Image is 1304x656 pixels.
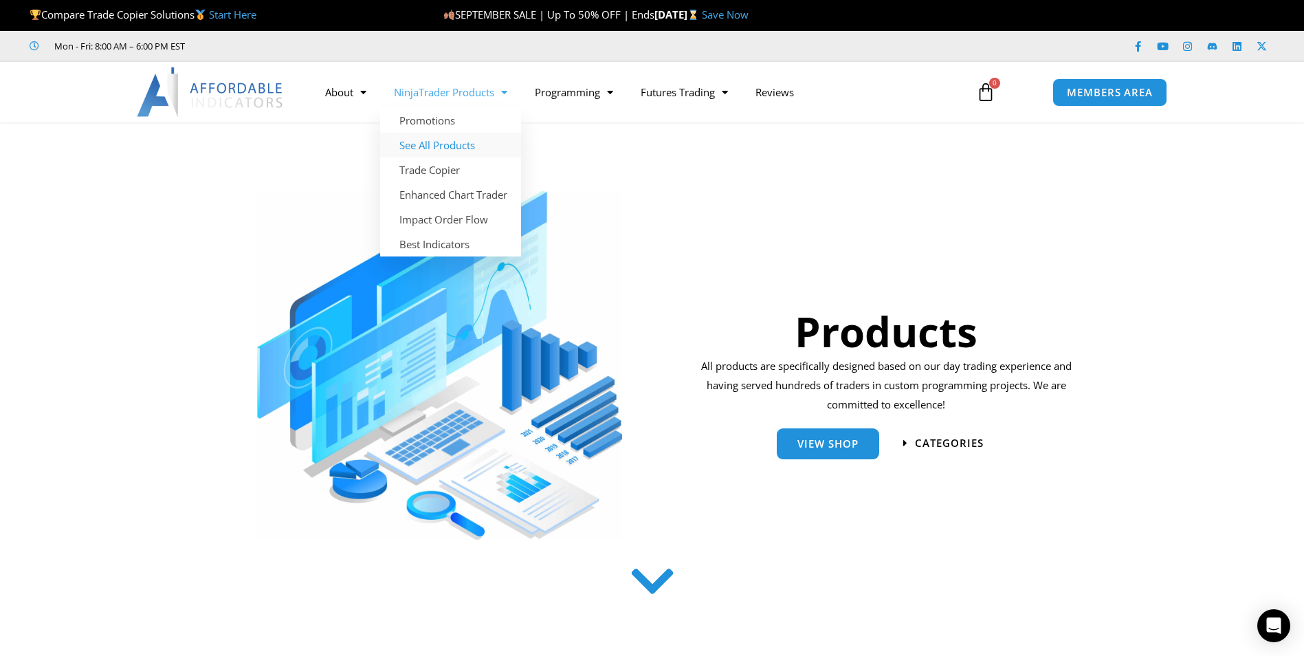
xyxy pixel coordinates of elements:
[380,108,521,256] ul: NinjaTrader Products
[955,72,1016,112] a: 0
[797,439,859,449] span: View Shop
[380,108,521,133] a: Promotions
[654,8,702,21] strong: [DATE]
[30,8,256,21] span: Compare Trade Copier Solutions
[380,133,521,157] a: See All Products
[1067,87,1153,98] span: MEMBERS AREA
[195,10,206,20] img: 🥇
[915,438,984,448] span: categories
[521,76,627,108] a: Programming
[702,8,749,21] a: Save Now
[380,207,521,232] a: Impact Order Flow
[209,8,256,21] a: Start Here
[380,232,521,256] a: Best Indicators
[1052,78,1167,107] a: MEMBERS AREA
[380,76,521,108] a: NinjaTrader Products
[257,191,622,540] img: ProductsSection scaled | Affordable Indicators – NinjaTrader
[443,8,654,21] span: SEPTEMBER SALE | Up To 50% OFF | Ends
[989,78,1000,89] span: 0
[30,10,41,20] img: 🏆
[777,428,879,459] a: View Shop
[137,67,285,117] img: LogoAI | Affordable Indicators – NinjaTrader
[311,76,960,108] nav: Menu
[204,39,410,53] iframe: Customer reviews powered by Trustpilot
[742,76,808,108] a: Reviews
[380,157,521,182] a: Trade Copier
[444,10,454,20] img: 🍂
[688,10,698,20] img: ⌛
[380,182,521,207] a: Enhanced Chart Trader
[696,303,1076,360] h1: Products
[311,76,380,108] a: About
[627,76,742,108] a: Futures Trading
[1257,609,1290,642] div: Open Intercom Messenger
[696,357,1076,415] p: All products are specifically designed based on our day trading experience and having served hund...
[903,438,984,448] a: categories
[51,38,185,54] span: Mon - Fri: 8:00 AM – 6:00 PM EST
